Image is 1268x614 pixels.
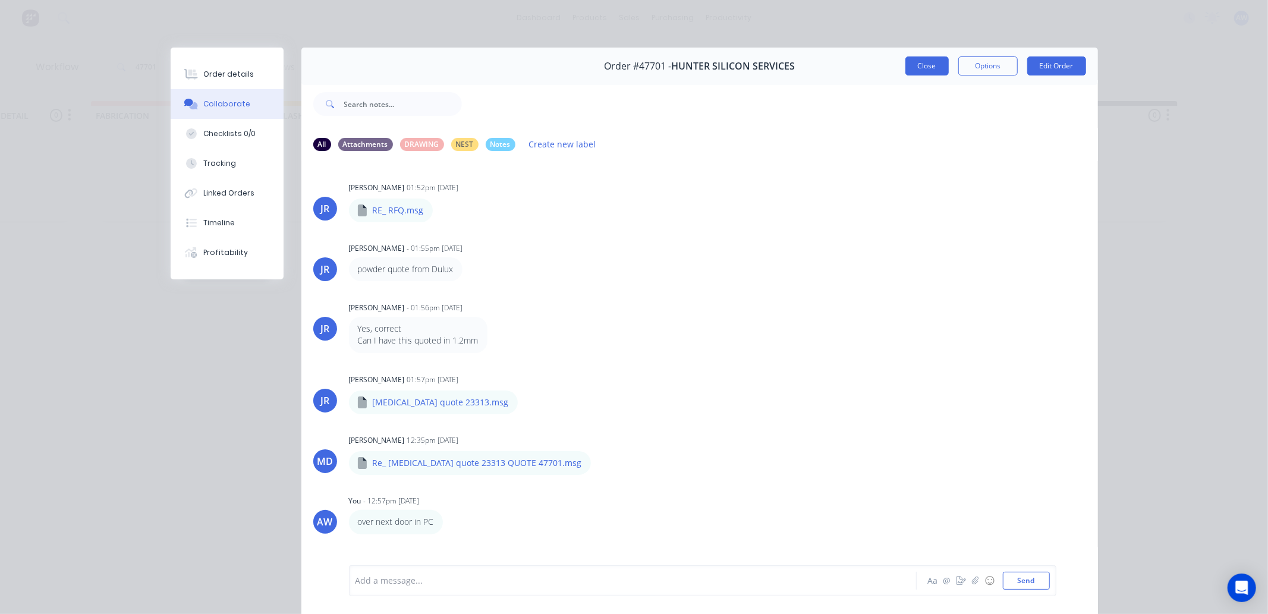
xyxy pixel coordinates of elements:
div: MD [317,454,333,468]
div: Collaborate [203,99,250,109]
div: Checklists 0/0 [203,128,256,139]
button: @ [940,574,954,588]
div: JR [320,262,329,276]
div: [PERSON_NAME] [349,182,405,193]
div: 01:57pm [DATE] [407,374,459,385]
p: [MEDICAL_DATA] quote 23313.msg [373,396,509,408]
button: Timeline [171,208,284,238]
input: Search notes... [344,92,462,116]
div: Notes [486,138,515,151]
div: Linked Orders [203,188,254,199]
button: Aa [926,574,940,588]
div: Profitability [203,247,248,258]
div: - 12:57pm [DATE] [364,496,420,506]
div: Open Intercom Messenger [1228,574,1256,602]
div: NEST [451,138,479,151]
div: You [349,496,361,506]
p: powder quote from Dulux [358,263,454,275]
div: AW [317,515,333,529]
span: Order #47701 - [604,61,671,72]
div: Timeline [203,218,235,228]
div: 01:52pm [DATE] [407,182,459,193]
div: Order details [203,69,254,80]
button: ☺ [983,574,997,588]
button: Collaborate [171,89,284,119]
button: Tracking [171,149,284,178]
div: DRAWING [400,138,444,151]
p: over next door in PC [358,516,434,528]
button: Checklists 0/0 [171,119,284,149]
button: Edit Order [1027,56,1086,75]
div: Tracking [203,158,236,169]
button: Order details [171,59,284,89]
p: RE_ RFQ.msg [373,204,424,216]
div: [PERSON_NAME] [349,435,405,446]
div: 12:35pm [DATE] [407,435,459,446]
button: Profitability [171,238,284,267]
p: Yes, correct [358,323,479,335]
button: Options [958,56,1018,75]
div: Attachments [338,138,393,151]
div: JR [320,201,329,216]
div: All [313,138,331,151]
button: Send [1003,572,1050,590]
div: [PERSON_NAME] [349,243,405,254]
button: Linked Orders [171,178,284,208]
p: Can I have this quoted in 1.2mm [358,335,479,347]
div: JR [320,322,329,336]
button: Create new label [523,136,602,152]
button: Close [905,56,949,75]
div: - 01:55pm [DATE] [407,243,463,254]
div: JR [320,393,329,408]
span: HUNTER SILICON SERVICES [671,61,795,72]
div: - 01:56pm [DATE] [407,303,463,313]
div: [PERSON_NAME] [349,374,405,385]
div: [PERSON_NAME] [349,303,405,313]
p: Re_ [MEDICAL_DATA] quote 23313 QUOTE 47701.msg [373,457,582,469]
